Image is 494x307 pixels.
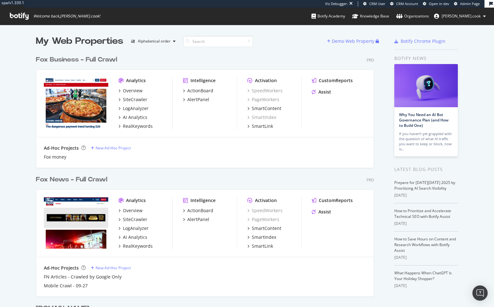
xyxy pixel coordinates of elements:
div: New Ad-Hoc Project [96,265,131,271]
a: ActionBoard [183,207,213,214]
a: New Ad-Hoc Project [91,145,131,151]
a: AlertPanel [183,96,209,103]
a: Assist [312,89,331,95]
a: Demo Web Property [327,38,376,44]
div: Botify Chrome Plugin [401,38,445,44]
a: LogAnalyzer [118,105,149,112]
span: CRM User [369,1,385,6]
div: Organizations [396,13,429,19]
a: Admin Page [454,1,480,6]
a: AI Analytics [118,234,147,240]
span: Open in dev [429,1,449,6]
div: SiteCrawler [123,96,147,103]
div: AI Analytics [123,234,147,240]
img: www.foxnews.com [44,197,108,249]
div: SmartContent [252,105,281,112]
div: Intelligence [190,77,216,84]
div: SmartIndex [252,234,276,240]
a: CustomReports [312,77,353,84]
div: Ad-Hoc Projects [44,265,79,271]
span: Welcome back, [PERSON_NAME].cook ! [33,14,100,19]
div: [DATE] [394,221,458,226]
a: ActionBoard [183,88,213,94]
a: Open in dev [423,1,449,6]
div: Pro [367,177,374,183]
a: SpeedWorkers [247,207,283,214]
div: [DATE] [394,193,458,198]
a: RealKeywords [118,243,153,249]
div: LogAnalyzer [123,225,149,232]
span: Admin Page [460,1,480,6]
div: RealKeywords [123,123,153,129]
a: Botify Academy [311,8,345,25]
a: SpeedWorkers [247,88,283,94]
div: AI Analytics [123,114,147,121]
a: SmartLink [247,243,273,249]
div: ActionBoard [187,207,213,214]
div: Viz Debugger: [325,1,348,6]
a: SmartContent [247,105,281,112]
a: RealKeywords [118,123,153,129]
span: CRM Account [396,1,418,6]
a: CRM Account [390,1,418,6]
a: Mobile Crawl - 09-27 [44,283,88,289]
div: SmartContent [252,225,281,232]
div: Ad-Hoc Projects [44,145,79,151]
div: Knowledge Base [352,13,389,19]
img: www.foxbusiness.com [44,77,108,129]
div: Fox money [44,154,66,160]
div: Fox News - Full Crawl [36,175,107,184]
a: Knowledge Base [352,8,389,25]
a: FN Articles - Crawled by Google Only [44,274,122,280]
div: Botify news [394,55,458,62]
div: [DATE] [394,255,458,260]
a: Organizations [396,8,429,25]
div: Analytics [126,197,146,204]
div: If you haven’t yet grappled with the question of what AI traffic you want to keep or block, now is… [399,131,453,152]
a: AlertPanel [183,216,209,223]
div: Assist [318,209,331,215]
a: Overview [118,207,143,214]
div: AlertPanel [187,216,209,223]
div: [DATE] [394,283,458,289]
div: My Web Properties [36,35,123,48]
div: SiteCrawler [123,216,147,223]
a: Botify Chrome Plugin [394,38,445,44]
a: PageWorkers [247,216,279,223]
div: Alphabetical order [138,39,170,43]
a: Fox Business - Full Crawl [36,55,120,64]
div: SmartLink [252,243,273,249]
button: Alphabetical order [128,36,178,46]
a: SiteCrawler [118,216,147,223]
a: AI Analytics [118,114,147,121]
div: Activation [255,197,277,204]
button: [PERSON_NAME].cook [429,11,491,21]
div: New Ad-Hoc Project [96,145,131,151]
a: How to Save Hours on Content and Research Workflows with Botify Assist [394,236,456,253]
a: How to Prioritize and Accelerate Technical SEO with Botify Assist [394,208,451,219]
a: PageWorkers [247,96,279,103]
input: Search [183,36,253,47]
a: Assist [312,209,331,215]
a: Overview [118,88,143,94]
div: Botify Academy [311,13,345,19]
div: Overview [123,207,143,214]
a: Why You Need an AI Bot Governance Plan (and How to Build One) [399,112,449,128]
a: Prepare for [DATE][DATE] 2025 by Prioritizing AI Search Visibility [394,180,455,191]
div: CustomReports [319,197,353,204]
div: Intelligence [190,197,216,204]
a: SmartContent [247,225,281,232]
div: Analytics [126,77,146,84]
a: SmartIndex [247,234,276,240]
div: ActionBoard [187,88,213,94]
div: Pro [367,57,374,63]
div: RealKeywords [123,243,153,249]
a: SmartIndex [247,114,276,121]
